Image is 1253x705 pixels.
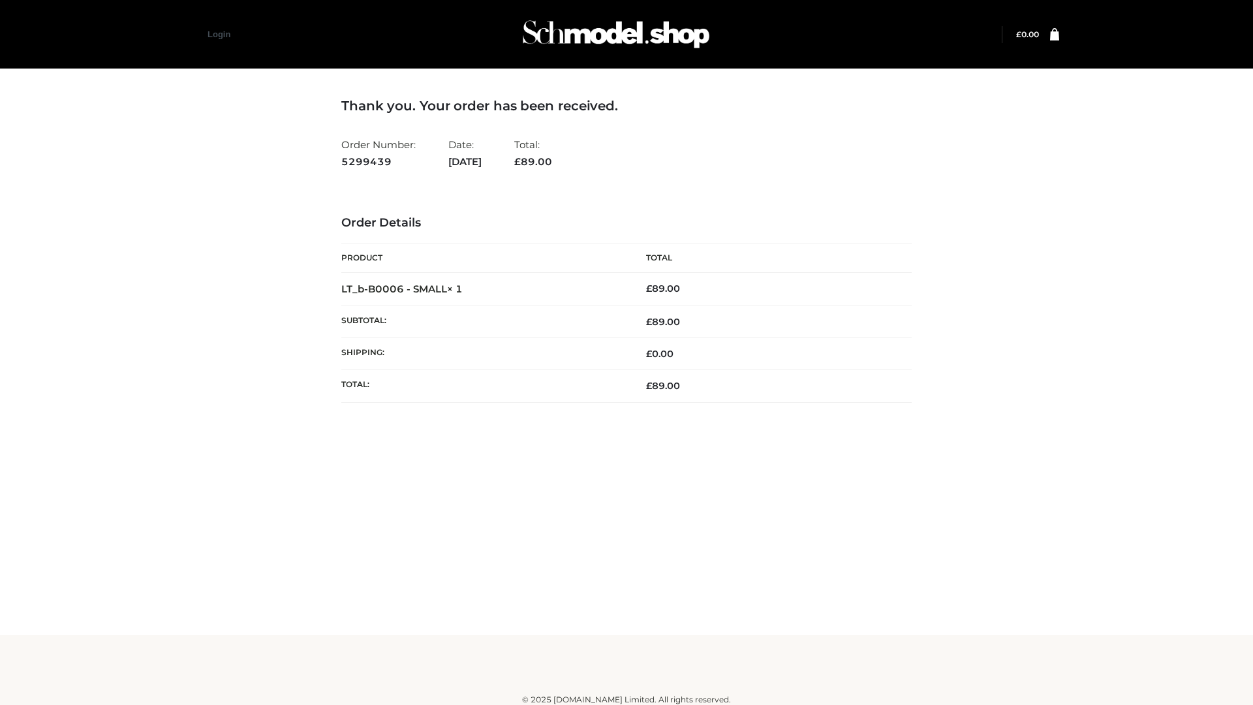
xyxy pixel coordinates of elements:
span: £ [646,316,652,328]
th: Subtotal: [341,305,626,337]
li: Order Number: [341,133,416,173]
img: Schmodel Admin 964 [518,8,714,60]
a: Login [208,29,230,39]
span: 89.00 [514,155,552,168]
span: £ [646,380,652,392]
bdi: 0.00 [1016,29,1039,39]
span: £ [1016,29,1021,39]
th: Total: [341,370,626,402]
strong: × 1 [447,283,463,295]
span: £ [646,348,652,360]
th: Product [341,243,626,273]
th: Total [626,243,912,273]
bdi: 0.00 [646,348,673,360]
strong: [DATE] [448,153,482,170]
span: £ [646,283,652,294]
span: 89.00 [646,380,680,392]
strong: LT_b-B0006 - SMALL [341,283,463,295]
a: £0.00 [1016,29,1039,39]
strong: 5299439 [341,153,416,170]
th: Shipping: [341,338,626,370]
h3: Thank you. Your order has been received. [341,98,912,114]
li: Total: [514,133,552,173]
h3: Order Details [341,216,912,230]
span: 89.00 [646,316,680,328]
bdi: 89.00 [646,283,680,294]
li: Date: [448,133,482,173]
span: £ [514,155,521,168]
